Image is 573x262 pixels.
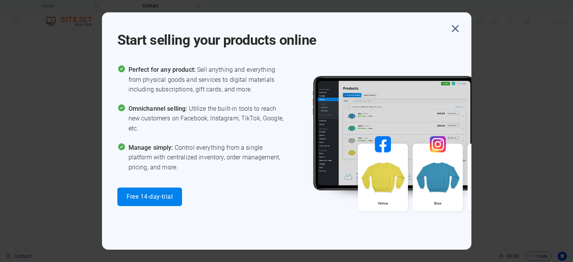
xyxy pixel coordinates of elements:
span: Perfect for any product: [129,66,197,73]
span: Utilize the built-in tools to reach new customers on Facebook, Instagram, TikTok, Google, etc. [129,104,287,134]
span: Free 14-day-trial [127,194,173,200]
span: Sell anything and everything from physical goods and services to digital materials including subs... [129,65,287,95]
span: Manage simply: [129,144,175,151]
span: Omnichannel selling: [129,105,189,112]
span: Control everything from a single platform with centralized inventory, order management, pricing, ... [129,143,287,172]
img: promo_image.png [300,65,531,233]
button: Free 14-day-trial [117,188,182,206]
h1: Start selling your products online [117,22,448,49]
